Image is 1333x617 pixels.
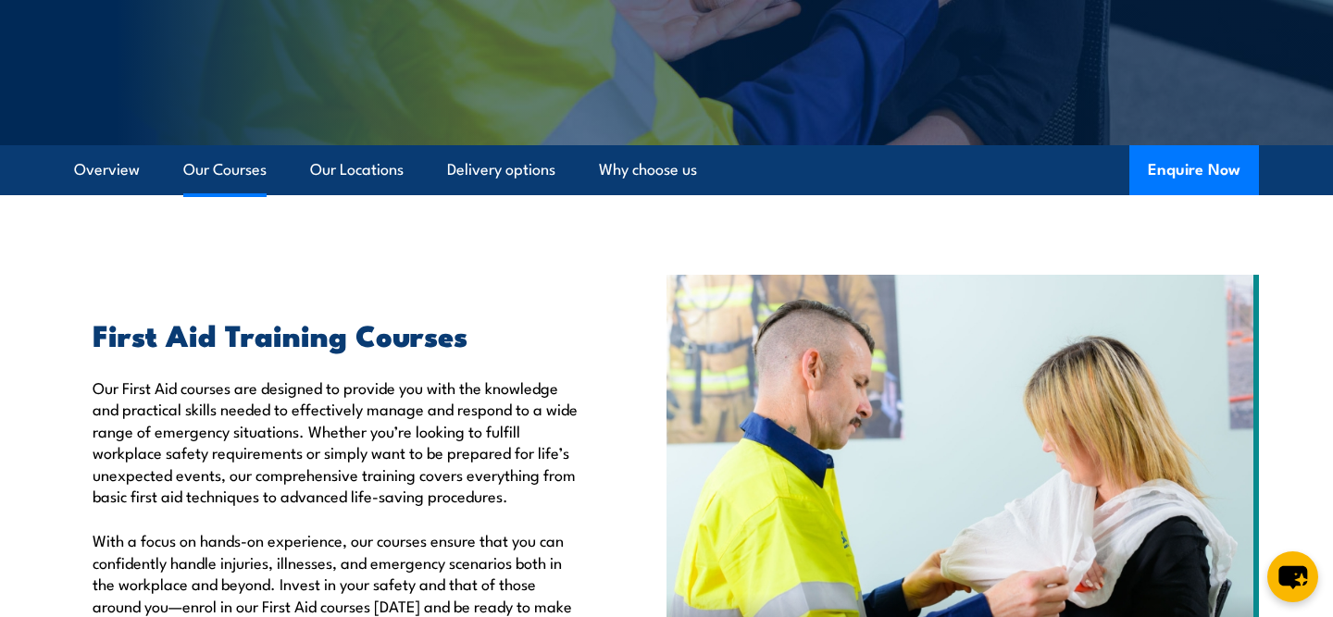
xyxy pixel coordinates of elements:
a: Our Locations [310,145,404,194]
button: chat-button [1267,551,1318,602]
a: Our Courses [183,145,267,194]
h2: First Aid Training Courses [93,321,581,347]
button: Enquire Now [1129,145,1259,195]
p: Our First Aid courses are designed to provide you with the knowledge and practical skills needed ... [93,376,581,506]
a: Delivery options [447,145,555,194]
a: Overview [74,145,140,194]
a: Why choose us [599,145,697,194]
